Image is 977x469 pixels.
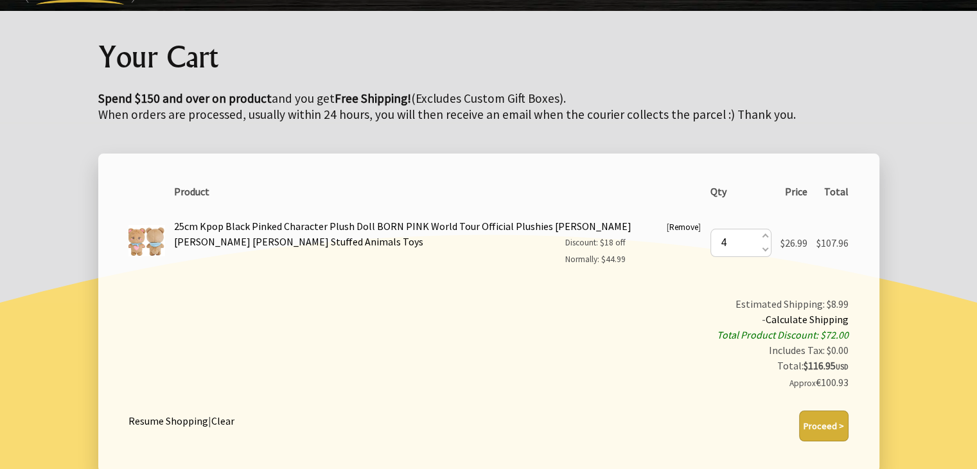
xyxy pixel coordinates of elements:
a: Remove [669,222,698,233]
td: $26.99 [776,204,812,281]
h1: Your Cart [98,42,879,73]
big: and you get (Excludes Custom Gift Boxes). When orders are processed, usually within 24 hours, you... [98,91,796,122]
th: Price [776,179,812,204]
th: Qty [705,179,775,204]
a: Clear [211,414,234,427]
th: Product [170,179,705,204]
td: $107.96 [812,204,853,281]
strong: Free Shipping! [335,91,411,106]
small: [ ] [667,222,701,233]
span: USD [836,362,849,371]
div: | [128,411,234,429]
small: Approx [789,378,816,389]
a: 25cm Kpop Black Pinked Character Plush Doll BORN PINK World Tour Official Plushies [PERSON_NAME] ... [174,220,631,248]
em: Total Product Discount: $72.00 [717,328,849,341]
a: Calculate Shipping [766,313,849,326]
strong: Spend $150 and over on product [98,91,272,106]
small: Discount: $18 off Normally: $44.99 [565,237,626,265]
button: Proceed > [799,411,849,441]
a: Resume Shopping [128,414,208,427]
th: Total [812,179,853,204]
strong: $116.95 [804,359,849,372]
div: Total: €100.93 [173,358,849,391]
td: Estimated Shipping: $8.99 - [168,292,853,396]
div: Includes Tax: $0.00 [173,342,849,358]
